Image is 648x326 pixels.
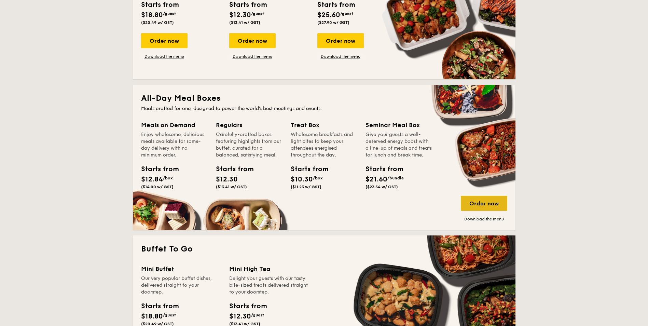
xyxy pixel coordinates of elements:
[216,185,247,189] span: ($13.41 w/ GST)
[229,264,309,274] div: Mini High Tea
[461,196,507,211] div: Order now
[163,313,176,317] span: /guest
[141,20,174,25] span: ($20.49 w/ GST)
[141,301,178,311] div: Starts from
[216,175,238,184] span: $12.30
[141,54,188,59] a: Download the menu
[141,175,163,184] span: $12.84
[317,33,364,48] div: Order now
[229,54,276,59] a: Download the menu
[141,244,507,255] h2: Buffet To Go
[216,131,282,159] div: Carefully-crafted boxes featuring highlights from our buffet, curated for a balanced, satisfying ...
[141,164,172,174] div: Starts from
[387,176,404,180] span: /bundle
[291,175,313,184] span: $10.30
[366,164,396,174] div: Starts from
[216,164,247,174] div: Starts from
[141,105,507,112] div: Meals crafted for one, designed to power the world's best meetings and events.
[141,93,507,104] h2: All-Day Meal Boxes
[163,176,173,180] span: /box
[163,11,176,16] span: /guest
[141,131,208,159] div: Enjoy wholesome, delicious meals available for same-day delivery with no minimum order.
[229,275,309,296] div: Delight your guests with our tasty bite-sized treats delivered straight to your doorstep.
[317,54,364,59] a: Download the menu
[229,33,276,48] div: Order now
[366,120,432,130] div: Seminar Meal Box
[141,275,221,296] div: Our very popular buffet dishes, delivered straight to your doorstep.
[313,176,323,180] span: /box
[291,185,321,189] span: ($11.23 w/ GST)
[366,175,387,184] span: $21.60
[317,11,340,19] span: $25.60
[229,301,266,311] div: Starts from
[229,11,251,19] span: $12.30
[141,11,163,19] span: $18.80
[229,312,251,321] span: $12.30
[291,164,321,174] div: Starts from
[366,131,432,159] div: Give your guests a well-deserved energy boost with a line-up of meals and treats for lunch and br...
[317,20,349,25] span: ($27.90 w/ GST)
[291,131,357,159] div: Wholesome breakfasts and light bites to keep your attendees energised throughout the day.
[141,264,221,274] div: Mini Buffet
[461,216,507,222] a: Download the menu
[366,185,398,189] span: ($23.54 w/ GST)
[251,11,264,16] span: /guest
[141,185,174,189] span: ($14.00 w/ GST)
[141,312,163,321] span: $18.80
[251,313,264,317] span: /guest
[229,20,260,25] span: ($13.41 w/ GST)
[141,33,188,48] div: Order now
[216,120,282,130] div: Regulars
[340,11,353,16] span: /guest
[291,120,357,130] div: Treat Box
[141,120,208,130] div: Meals on Demand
